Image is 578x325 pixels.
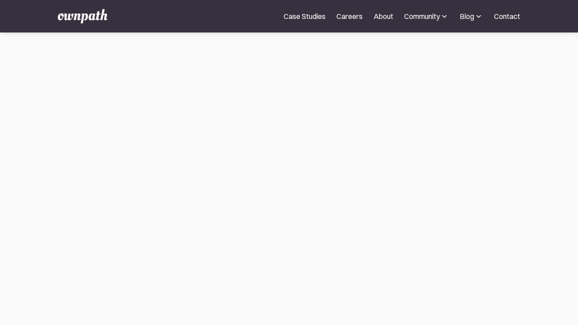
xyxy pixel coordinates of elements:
a: Contact [494,11,520,22]
a: Case Studies [284,11,326,22]
a: About [373,11,393,22]
div: Blog [460,11,474,22]
div: Blog [460,11,483,22]
div: Community [404,11,440,22]
div: Community [404,11,449,22]
a: Careers [336,11,363,22]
